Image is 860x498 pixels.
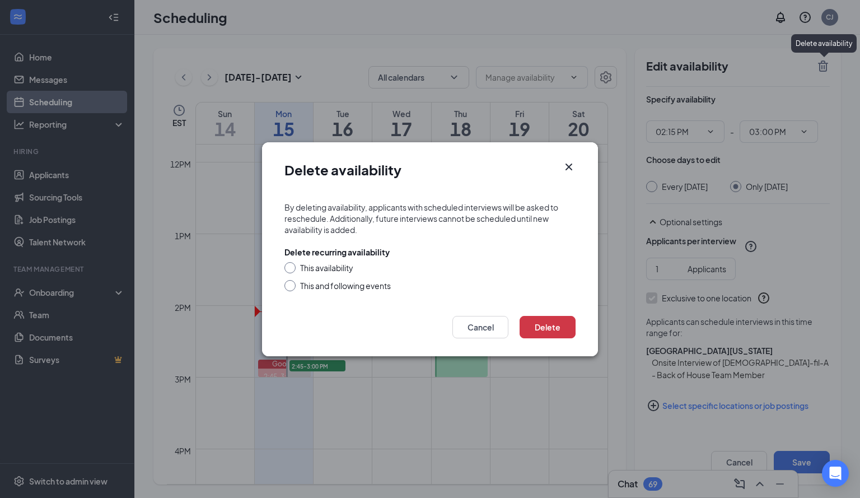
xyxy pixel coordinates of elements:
[452,316,508,338] button: Cancel
[791,34,857,53] div: Delete availability
[300,280,391,291] div: This and following events
[562,160,576,174] svg: Cross
[822,460,849,487] div: Open Intercom Messenger
[284,160,401,179] h1: Delete availability
[284,246,390,258] div: Delete recurring availability
[300,262,353,273] div: This availability
[284,202,576,235] div: By deleting availability, applicants with scheduled interviews will be asked to reschedule. Addit...
[520,316,576,338] button: Delete
[562,160,576,174] button: Close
